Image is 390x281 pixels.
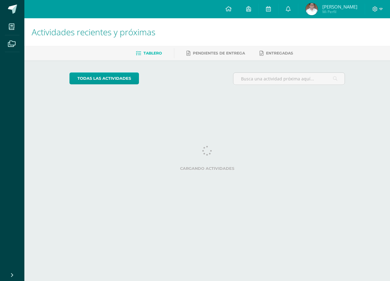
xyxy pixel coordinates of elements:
[322,9,357,14] span: Mi Perfil
[233,73,345,85] input: Busca una actividad próxima aquí...
[136,48,162,58] a: Tablero
[266,51,293,55] span: Entregadas
[260,48,293,58] a: Entregadas
[144,51,162,55] span: Tablero
[322,4,357,10] span: [PERSON_NAME]
[306,3,318,15] img: c6c55850625d03b804869e3fe2a73493.png
[186,48,245,58] a: Pendientes de entrega
[69,166,345,171] label: Cargando actividades
[69,72,139,84] a: todas las Actividades
[193,51,245,55] span: Pendientes de entrega
[32,26,155,38] span: Actividades recientes y próximas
